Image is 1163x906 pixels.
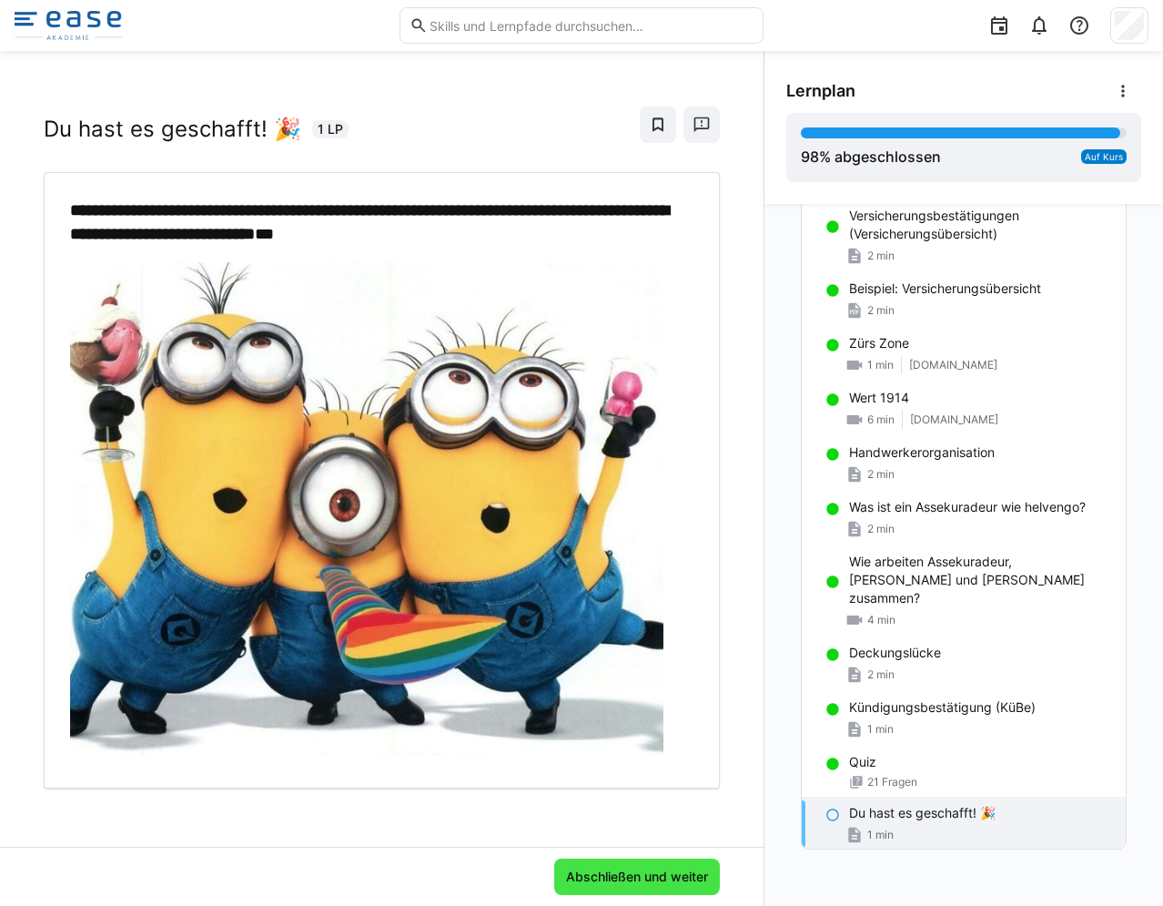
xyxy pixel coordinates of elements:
[849,207,1111,243] p: Versicherungsbestätigungen (Versicherungsübersicht)
[849,443,995,462] p: Handwerkerorganisation
[867,667,895,682] span: 2 min
[849,280,1041,298] p: Beispiel: Versicherungsübersicht
[849,644,941,662] p: Deckungslücke
[554,859,720,895] button: Abschließen und weiter
[910,412,998,427] span: [DOMAIN_NAME]
[1085,151,1123,162] span: Auf Kurs
[849,753,876,771] p: Quiz
[849,334,909,352] p: Zürs Zone
[909,358,997,372] span: [DOMAIN_NAME]
[867,358,894,372] span: 1 min
[428,17,753,34] input: Skills und Lernpfade durchsuchen…
[867,522,895,536] span: 2 min
[867,775,917,789] span: 21 Fragen
[563,868,711,886] span: Abschließen und weiter
[786,81,855,101] span: Lernplan
[867,722,894,737] span: 1 min
[867,412,895,427] span: 6 min
[318,120,343,138] span: 1 LP
[849,698,1036,717] p: Kündigungsbestätigung (KüBe)
[867,613,895,627] span: 4 min
[801,146,941,168] div: % abgeschlossen
[44,116,301,143] h2: Du hast es geschafft! 🎉
[867,303,895,318] span: 2 min
[849,804,996,822] p: Du hast es geschafft! 🎉
[849,498,1086,516] p: Was ist ein Assekuradeur wie helvengo?
[867,249,895,263] span: 2 min
[849,389,909,407] p: Wert 1914
[849,553,1111,607] p: Wie arbeiten Assekuradeur, [PERSON_NAME] und [PERSON_NAME] zusammen?
[867,828,894,842] span: 1 min
[867,467,895,482] span: 2 min
[801,148,819,166] span: 98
